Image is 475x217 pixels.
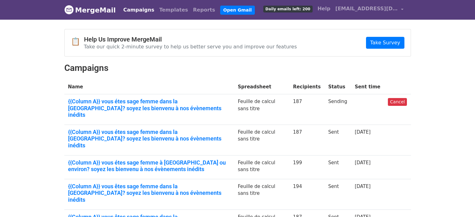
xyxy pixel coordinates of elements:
[190,4,218,16] a: Reports
[84,43,297,50] p: Take our quick 2-minute survey to help us better serve you and improve our features
[355,160,371,165] a: [DATE]
[324,125,351,155] td: Sent
[121,4,157,16] a: Campaigns
[234,80,289,94] th: Spreadsheet
[71,37,84,46] span: 📋
[234,179,289,210] td: Feuille de calcul sans titre
[351,80,384,94] th: Sent time
[157,4,190,16] a: Templates
[333,2,406,17] a: [EMAIL_ADDRESS][DOMAIN_NAME]
[234,94,289,125] td: Feuille de calcul sans titre
[68,98,230,118] a: {{Column A}} vous étes sage femme dans la [GEOGRAPHIC_DATA]? soyez les bienvenu à nos évènements ...
[289,179,324,210] td: 194
[64,3,116,17] a: MergeMail
[64,63,411,73] h2: Campaigns
[355,129,371,135] a: [DATE]
[68,159,230,173] a: {{Column A}} vous étes sage femme à [GEOGRAPHIC_DATA] ou environ? soyez les bienvenu à nos évènem...
[234,125,289,155] td: Feuille de calcul sans titre
[68,183,230,203] a: {{Column A}} vous êtes sage femme dans la [GEOGRAPHIC_DATA]? soyez les bienvenu à nos évènements ...
[220,6,255,15] a: Open Gmail
[84,36,297,43] h4: Help Us Improve MergeMail
[289,80,324,94] th: Recipients
[335,5,398,12] span: [EMAIL_ADDRESS][DOMAIN_NAME]
[289,155,324,179] td: 199
[289,125,324,155] td: 187
[315,2,333,15] a: Help
[64,5,74,14] img: MergeMail logo
[324,94,351,125] td: Sending
[355,184,371,189] a: [DATE]
[324,80,351,94] th: Status
[366,37,404,49] a: Take Survey
[324,179,351,210] td: Sent
[289,94,324,125] td: 187
[388,98,407,106] a: Cancel
[68,129,230,149] a: {{Column A}} vous étes sage femme dans la [GEOGRAPHIC_DATA]? soyez les bienvenu à nos évènements ...
[261,2,315,15] a: Daily emails left: 200
[324,155,351,179] td: Sent
[234,155,289,179] td: Feuille de calcul sans titre
[64,80,234,94] th: Name
[263,6,313,12] span: Daily emails left: 200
